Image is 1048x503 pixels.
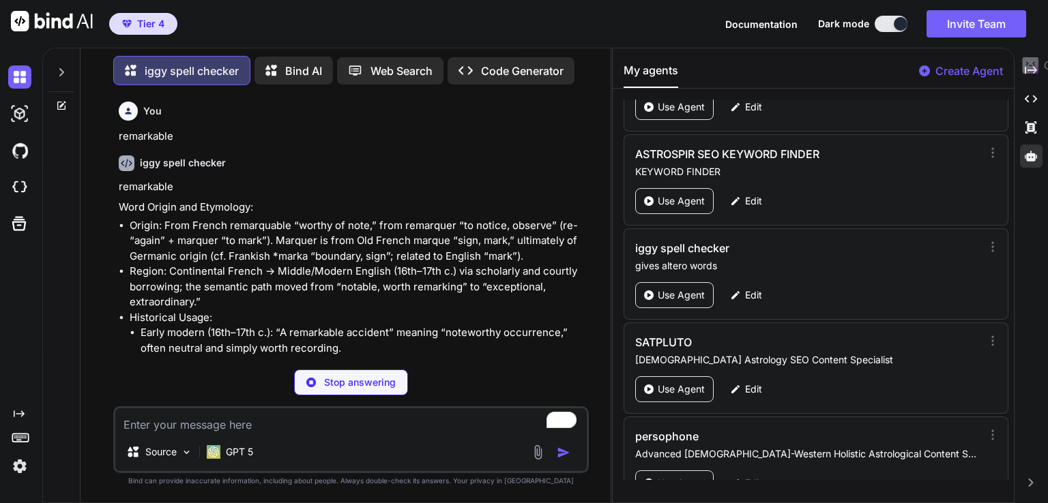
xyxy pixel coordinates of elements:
textarea: To enrich screen reader interactions, please activate Accessibility in Grammarly extension settings [115,408,587,433]
button: Invite Team [927,10,1026,37]
img: githubDark [8,139,31,162]
span: Documentation [725,18,798,30]
p: Edit [745,382,762,396]
img: settings [8,455,31,478]
p: Word Origin and Etymology: [119,200,586,215]
img: Bind AI [11,11,93,31]
p: Stop answering [324,376,396,389]
p: Source [145,445,177,459]
h6: You [143,104,162,118]
li: Historical Usage: [130,310,586,418]
h3: iggy spell checker [635,240,877,256]
img: darkAi-studio [8,102,31,125]
button: My agents [624,62,678,88]
p: Edit [745,288,762,302]
h3: persophone [635,428,877,444]
p: iggy spell checker [145,63,239,79]
button: Documentation [725,17,798,31]
p: Edit [745,476,762,490]
p: Bind can provide inaccurate information, including about people. Always double-check its answers.... [113,476,589,486]
p: Use Agent [658,476,705,490]
img: icon [557,446,570,459]
p: Use Agent [658,288,705,302]
p: Edit [745,194,762,208]
h3: ASTROSPIR SEO KEYWORD FINDER [635,146,877,162]
p: Web Search [370,63,433,79]
p: GPT 5 [226,445,253,459]
p: remarkable [119,179,586,195]
li: Region: Continental French → Middle/Modern English (16th–17th c.) via scholarly and courtly borro... [130,264,586,310]
p: Advanced [DEMOGRAPHIC_DATA]-Western Holistic Astrological Content Specialist [635,447,981,461]
img: premium [122,20,132,28]
p: Bind AI [285,63,322,79]
p: KEYWORD FINDER [635,165,981,179]
p: Use Agent [658,382,705,396]
p: Use Agent [658,100,705,114]
span: Tier 4 [137,17,164,31]
p: Edit [745,100,762,114]
img: GPT 5 [207,445,220,459]
h3: SATPLUTO [635,334,877,350]
p: Code Generator [481,63,564,79]
p: Create Agent [935,63,1003,79]
button: premiumTier 4 [109,13,177,35]
h6: iggy spell checker [140,156,226,170]
img: cloudideIcon [8,176,31,199]
p: Use Agent [658,194,705,208]
span: Dark mode [818,17,869,31]
li: Enlightenment/18th c.: Travelogues and natural histories label unusual species, edifices, or cust... [141,356,586,386]
img: Pick Models [181,446,192,458]
li: Early modern (16th–17th c.): “A remarkable accident” meaning “noteworthy occurrence,” often neutr... [141,325,586,356]
p: [DEMOGRAPHIC_DATA] Astrology SEO Content Specialist [635,353,981,367]
p: gives altero words [635,259,981,273]
img: darkChat [8,65,31,89]
li: Origin: From French remarquable “worthy of note,” from remarquer “to notice, observe” (re- “again... [130,218,586,264]
img: attachment [530,444,546,460]
p: remarkable [119,129,586,144]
